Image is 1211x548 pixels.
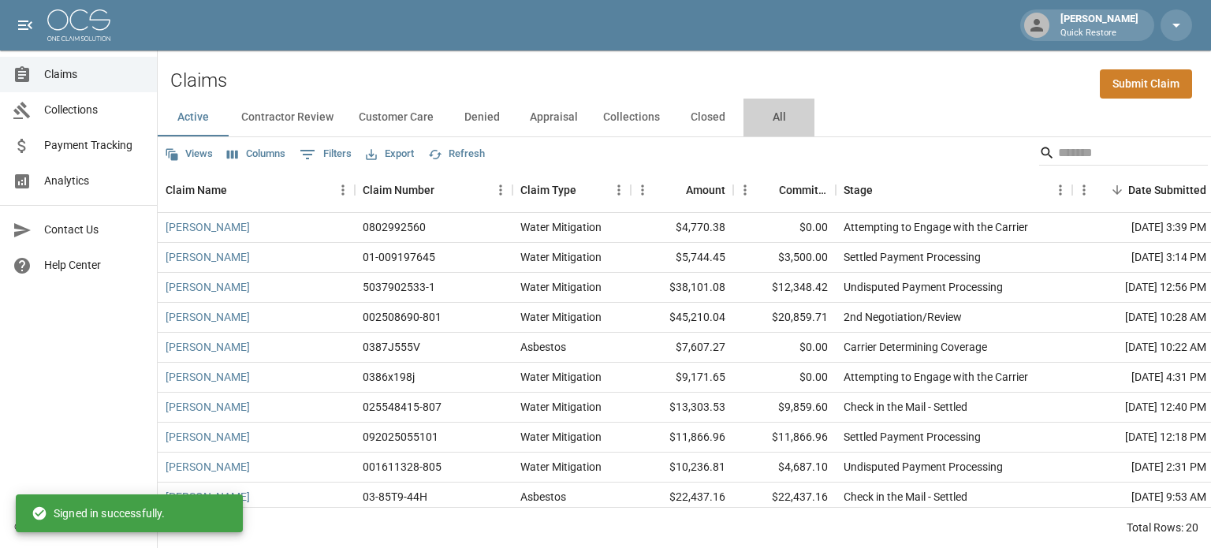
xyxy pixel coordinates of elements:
[733,423,836,453] div: $11,866.96
[44,66,144,83] span: Claims
[631,303,733,333] div: $45,210.04
[520,429,602,445] div: Water Mitigation
[631,168,733,212] div: Amount
[158,99,229,136] button: Active
[733,273,836,303] div: $12,348.42
[346,99,446,136] button: Customer Care
[44,102,144,118] span: Collections
[520,399,602,415] div: Water Mitigation
[166,309,250,325] a: [PERSON_NAME]
[166,219,250,235] a: [PERSON_NAME]
[363,369,415,385] div: 0386x198j
[296,142,356,167] button: Show filters
[1127,520,1198,535] div: Total Rows: 20
[844,219,1028,235] div: Attempting to Engage with the Carrier
[161,142,217,166] button: Views
[631,453,733,483] div: $10,236.81
[844,369,1028,385] div: Attempting to Engage with the Carrier
[631,213,733,243] div: $4,770.38
[520,309,602,325] div: Water Mitigation
[631,423,733,453] div: $11,866.96
[520,168,576,212] div: Claim Type
[363,489,427,505] div: 03-85T9-44H
[363,399,442,415] div: 025548415-807
[844,429,981,445] div: Settled Payment Processing
[363,168,434,212] div: Claim Number
[363,339,420,355] div: 0387J555V
[158,168,355,212] div: Claim Name
[434,179,456,201] button: Sort
[733,168,836,212] div: Committed Amount
[844,489,967,505] div: Check in the Mail - Settled
[1100,69,1192,99] a: Submit Claim
[166,399,250,415] a: [PERSON_NAME]
[779,168,828,212] div: Committed Amount
[363,459,442,475] div: 001611328-805
[844,399,967,415] div: Check in the Mail - Settled
[520,219,602,235] div: Water Mitigation
[1049,178,1072,202] button: Menu
[1060,27,1138,40] p: Quick Restore
[607,178,631,202] button: Menu
[520,459,602,475] div: Water Mitigation
[331,178,355,202] button: Menu
[44,137,144,154] span: Payment Tracking
[166,249,250,265] a: [PERSON_NAME]
[363,279,435,295] div: 5037902533-1
[520,279,602,295] div: Water Mitigation
[166,459,250,475] a: [PERSON_NAME]
[743,99,814,136] button: All
[733,363,836,393] div: $0.00
[757,179,779,201] button: Sort
[166,168,227,212] div: Claim Name
[631,393,733,423] div: $13,303.53
[631,333,733,363] div: $7,607.27
[44,257,144,274] span: Help Center
[517,99,591,136] button: Appraisal
[14,519,143,535] div: © 2025 One Claim Solution
[844,309,962,325] div: 2nd Negotiation/Review
[520,339,566,355] div: Asbestos
[363,219,426,235] div: 0802992560
[166,339,250,355] a: [PERSON_NAME]
[1128,168,1206,212] div: Date Submitted
[166,429,250,445] a: [PERSON_NAME]
[733,303,836,333] div: $20,859.71
[733,453,836,483] div: $4,687.10
[520,489,566,505] div: Asbestos
[170,69,227,92] h2: Claims
[631,273,733,303] div: $38,101.08
[733,483,836,513] div: $22,437.16
[363,249,435,265] div: 01-009197645
[686,168,725,212] div: Amount
[446,99,517,136] button: Denied
[733,178,757,202] button: Menu
[355,168,512,212] div: Claim Number
[158,99,1211,136] div: dynamic tabs
[844,459,1003,475] div: Undisputed Payment Processing
[520,369,602,385] div: Water Mitigation
[9,9,41,41] button: open drawer
[631,363,733,393] div: $9,171.65
[44,173,144,189] span: Analytics
[631,483,733,513] div: $22,437.16
[844,249,981,265] div: Settled Payment Processing
[512,168,631,212] div: Claim Type
[631,243,733,273] div: $5,744.45
[362,142,418,166] button: Export
[664,179,686,201] button: Sort
[520,249,602,265] div: Water Mitigation
[836,168,1072,212] div: Stage
[1072,178,1096,202] button: Menu
[166,279,250,295] a: [PERSON_NAME]
[673,99,743,136] button: Closed
[733,393,836,423] div: $9,859.60
[873,179,895,201] button: Sort
[733,243,836,273] div: $3,500.00
[166,369,250,385] a: [PERSON_NAME]
[227,179,249,201] button: Sort
[1039,140,1208,169] div: Search
[424,142,489,166] button: Refresh
[844,279,1003,295] div: Undisputed Payment Processing
[489,178,512,202] button: Menu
